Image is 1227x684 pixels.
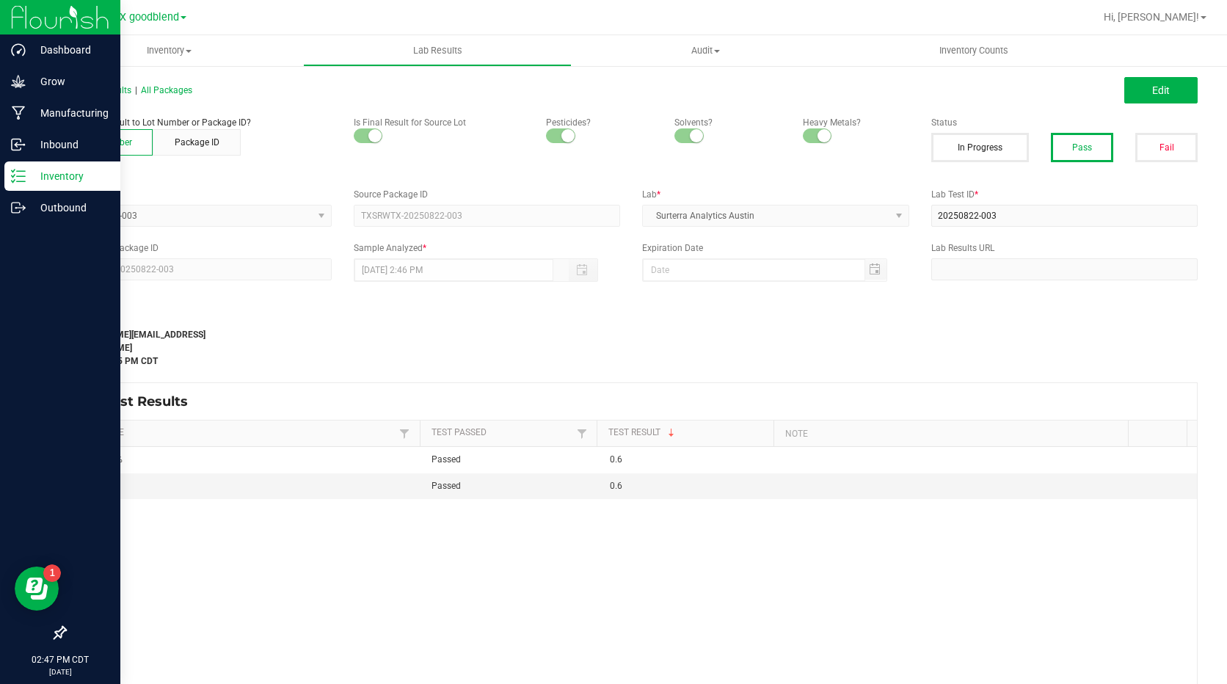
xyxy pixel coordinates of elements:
[354,188,621,201] label: Source Package ID
[840,35,1107,66] a: Inventory Counts
[11,43,26,57] inline-svg: Dashboard
[76,427,396,439] a: Test NameSortable
[26,104,114,122] p: Manufacturing
[11,106,26,120] inline-svg: Manufacturing
[642,241,909,255] label: Expiration Date
[113,11,179,23] span: TX goodblend
[1051,133,1113,162] button: Pass
[35,44,303,57] span: Inventory
[1135,133,1198,162] button: Fail
[26,73,114,90] p: Grow
[610,481,622,491] span: 0.6
[76,393,199,410] span: Lab Test Results
[931,188,1198,201] label: Lab Test ID
[65,116,332,129] p: Attach lab result to Lot Number or Package ID?
[931,241,1198,255] label: Lab Results URL
[1124,77,1198,103] button: Edit
[15,567,59,611] iframe: Resource center
[610,454,622,465] span: 0.6
[432,427,573,439] a: Test PassedSortable
[674,116,781,129] p: Solvents?
[803,116,909,129] p: Heavy Metals?
[931,133,1030,162] button: In Progress
[26,167,114,185] p: Inventory
[7,653,114,666] p: 02:47 PM CDT
[65,311,259,324] label: Last Modified
[572,44,839,57] span: Audit
[65,241,332,255] label: Lab Sample Package ID
[26,136,114,153] p: Inbound
[303,35,571,66] a: Lab Results
[546,116,652,129] p: Pesticides?
[572,35,840,66] a: Audit
[135,85,137,95] span: |
[396,424,413,443] a: Filter
[11,169,26,183] inline-svg: Inventory
[642,188,909,201] label: Lab
[11,74,26,89] inline-svg: Grow
[1104,11,1199,23] span: Hi, [PERSON_NAME]!
[26,199,114,217] p: Outbound
[43,564,61,582] iframe: Resource center unread badge
[354,116,524,129] p: Is Final Result for Source Lot
[393,44,482,57] span: Lab Results
[608,427,768,439] a: Test ResultSortable
[573,424,591,443] a: Filter
[666,427,677,439] span: Sortable
[141,85,192,95] span: All Packages
[65,330,205,353] strong: [PERSON_NAME][EMAIL_ADDRESS][DOMAIN_NAME]
[65,188,332,201] label: Lot Number
[354,241,621,255] label: Sample Analyzed
[1152,84,1170,96] span: Edit
[7,666,114,677] p: [DATE]
[432,481,461,491] span: Passed
[11,200,26,215] inline-svg: Outbound
[931,116,1198,129] label: Status
[773,421,1128,447] th: Note
[432,454,461,465] span: Passed
[153,129,241,156] button: Package ID
[26,41,114,59] p: Dashboard
[35,35,303,66] a: Inventory
[920,44,1028,57] span: Inventory Counts
[11,137,26,152] inline-svg: Inbound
